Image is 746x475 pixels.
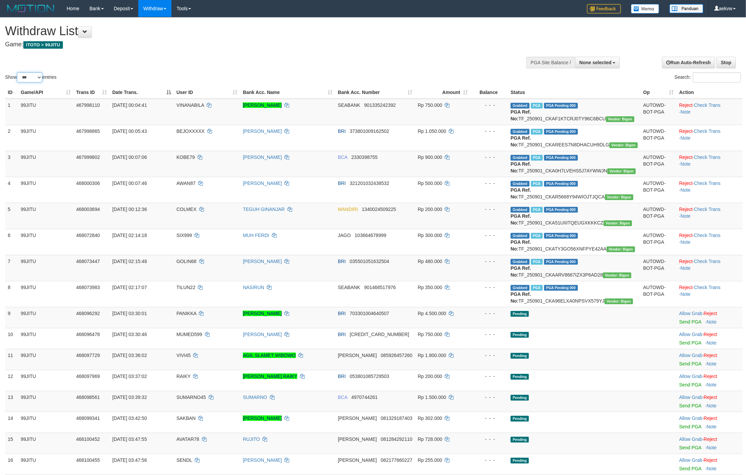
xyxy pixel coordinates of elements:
span: 468097729 [76,353,100,358]
span: Copy 901468517976 to clipboard [364,285,396,290]
span: [DATE] 03:30:46 [112,332,147,337]
div: - - - [473,373,505,380]
span: Grabbed [511,207,530,213]
span: Marked by aektoyota [531,181,543,187]
div: - - - [473,415,505,422]
span: 468073983 [76,285,100,290]
span: Marked by aektoyota [531,259,543,265]
span: MANDIRI [338,207,358,212]
span: KOBE79 [177,155,195,160]
label: Show entries [5,72,56,82]
a: Check Trans [694,233,721,238]
span: Vendor URL: https://checkout31.1velocity.biz [607,246,635,252]
a: [PERSON_NAME] [243,311,282,316]
a: MUH FERDI [243,233,269,238]
td: 12 [5,370,18,391]
a: Check Trans [694,207,721,212]
span: Vendor URL: https://checkout31.1velocity.biz [607,168,636,174]
a: Allow Grab [679,415,702,421]
span: Marked by aektoyota [531,233,543,239]
span: Rp 900.000 [418,155,442,160]
td: TF_250901_CKAARV8667IZX3P6AD28 [508,255,640,281]
a: Note [681,213,691,219]
span: SEABANK [338,285,360,290]
td: 99JITU [18,307,73,328]
span: PGA Pending [544,207,578,213]
span: 468073447 [76,259,100,264]
a: [PERSON_NAME] RAIKY [243,374,297,379]
td: 10 [5,328,18,349]
a: Reject [679,233,693,238]
a: Check Trans [694,155,721,160]
span: · [679,374,704,379]
span: 467998110 [76,102,100,108]
a: Allow Grab [679,374,702,379]
span: [PERSON_NAME] [338,353,377,358]
th: Bank Acc. Name: activate to sort column ascending [240,86,335,99]
span: Copy 901335242392 to clipboard [364,102,396,108]
span: AWAN87 [177,181,196,186]
th: Op: activate to sort column ascending [640,86,677,99]
span: Rp 1.050.000 [418,128,446,134]
span: Marked by aektoyota [531,285,543,291]
a: Reject [679,181,693,186]
span: PGA Pending [544,233,578,239]
td: · · [677,255,743,281]
span: Grabbed [511,233,530,239]
div: - - - [473,180,505,187]
span: MUMED599 [177,332,202,337]
span: [DATE] 03:36:02 [112,353,147,358]
span: [DATE] 03:37:02 [112,374,147,379]
td: · [677,307,743,328]
span: BRI [338,128,346,134]
span: Vendor URL: https://checkout31.1velocity.biz [605,299,633,304]
td: 9 [5,307,18,328]
img: MOTION_logo.png [5,3,56,14]
img: Button%20Memo.svg [631,4,659,14]
span: · [679,311,704,316]
span: GOLIN68 [177,259,196,264]
span: Copy 053801085729503 to clipboard [350,374,389,379]
span: BRI [338,374,346,379]
div: - - - [473,258,505,265]
a: Note [681,135,691,141]
select: Showentries [17,72,42,82]
a: Note [707,403,717,408]
b: PGA Ref. No: [511,239,531,252]
span: 468096478 [76,332,100,337]
td: 2 [5,125,18,151]
span: Pending [511,332,529,338]
span: Copy 035501051632504 to clipboard [350,259,389,264]
a: Run Auto-Refresh [662,57,715,68]
a: Note [707,382,717,387]
td: 99JITU [18,255,73,281]
a: [PERSON_NAME] [243,181,282,186]
a: Reject [704,457,717,463]
a: Send PGA [679,445,701,450]
td: AUTOWD-BOT-PGA [640,177,677,203]
td: · · [677,281,743,307]
input: Search: [693,72,741,82]
a: Check Trans [694,128,721,134]
b: PGA Ref. No: [511,135,531,147]
span: Grabbed [511,155,530,161]
td: 11 [5,349,18,370]
td: TF_250901_CKATY3GO56XNFPYE42AA [508,229,640,255]
a: Check Trans [694,259,721,264]
td: AUTOWD-BOT-PGA [640,99,677,125]
a: Note [681,239,691,245]
td: 99JITU [18,391,73,412]
span: 468072840 [76,233,100,238]
span: Copy 1340024509225 to clipboard [362,207,396,212]
a: Note [681,109,691,115]
span: BEJOXXXXX [177,128,205,134]
th: ID [5,86,18,99]
span: Pending [511,353,529,359]
td: 99JITU [18,99,73,125]
span: PGA Pending [544,103,578,109]
td: AUTOWD-BOT-PGA [640,151,677,177]
td: · [677,349,743,370]
td: 99JITU [18,203,73,229]
td: AUTOWD-BOT-PGA [640,281,677,307]
td: · · [677,229,743,255]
